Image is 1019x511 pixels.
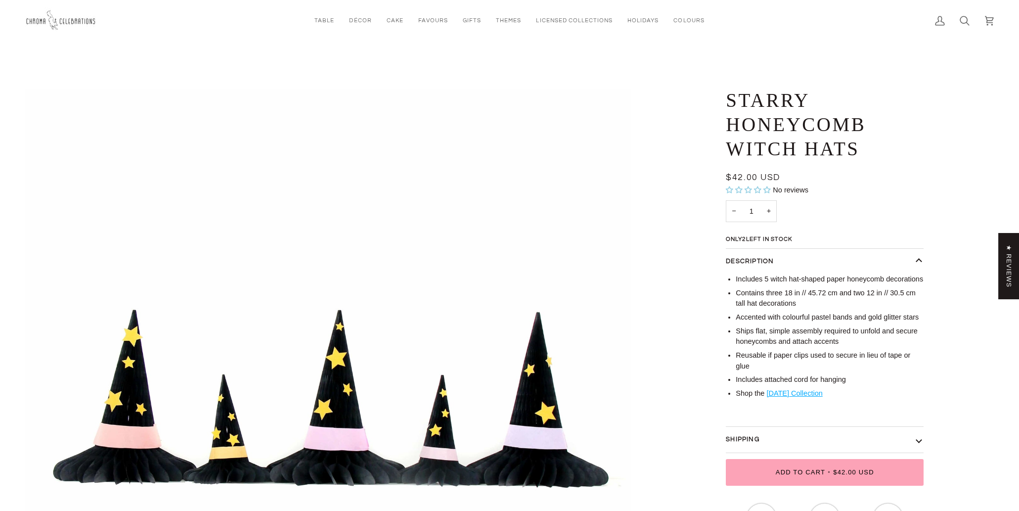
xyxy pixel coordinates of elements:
[463,16,481,25] span: Gifts
[736,312,924,323] li: Accented with colourful pastel bands and gold glitter stars
[726,427,924,453] button: Shipping
[736,388,924,399] li: Shop the
[736,350,924,372] li: Reusable if paper clips used to secure in lieu of tape or glue
[742,236,746,242] span: 2
[349,16,371,25] span: Décor
[776,468,825,476] span: Add to Cart
[726,173,780,182] span: $42.00 USD
[736,326,924,348] li: Ships flat, simple assembly required to unfold and secure honeycombs and attach accents
[726,89,916,161] h1: Starry Honeycomb Witch Hats
[773,186,808,194] span: No reviews
[998,233,1019,299] div: Click to open Judge.me floating reviews tab
[314,16,334,25] span: Table
[25,7,99,34] img: Chroma Celebrations
[726,236,797,242] span: Only left in stock
[736,274,924,285] li: Includes 5 witch hat-shaped paper honeycomb decorations
[761,200,777,223] button: Increase quantity
[736,374,924,385] li: Includes attached cord for hanging
[418,16,448,25] span: Favours
[825,468,833,476] span: •
[673,16,704,25] span: Colours
[736,288,924,310] li: Contains three 18 in // 45.72 cm and two 12 in // 30.5 cm tall hat decorations
[387,16,403,25] span: Cake
[726,200,777,223] input: Quantity
[536,16,613,25] span: Licensed Collections
[726,459,924,486] button: Add to Cart
[833,468,874,476] span: $42.00 USD
[766,389,822,397] a: [DATE] Collection
[726,249,924,275] button: Description
[627,16,659,25] span: Holidays
[726,200,742,223] button: Decrease quantity
[496,16,521,25] span: Themes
